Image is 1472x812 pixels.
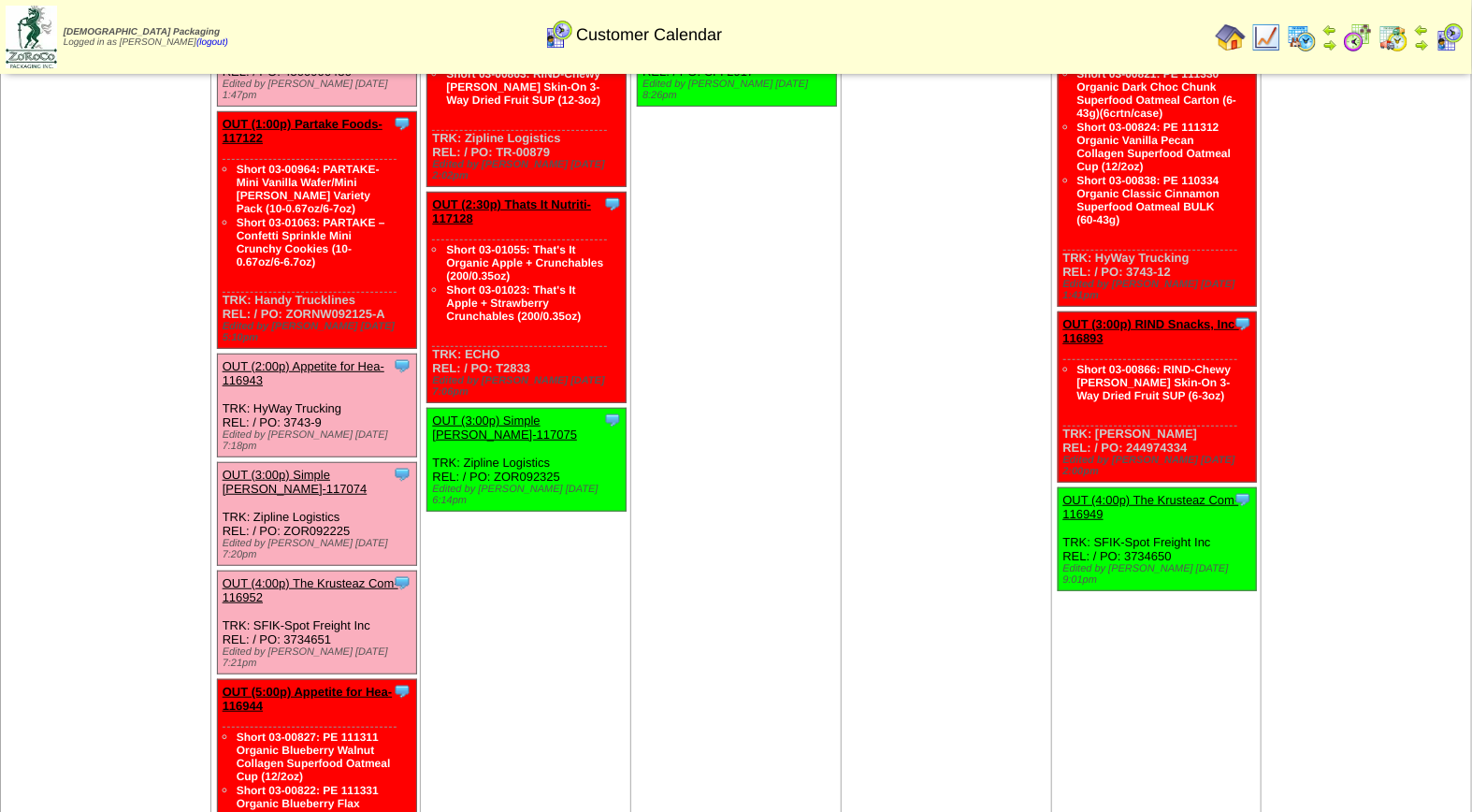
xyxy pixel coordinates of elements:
[1077,174,1220,226] a: Short 03-00838: PE 110334 Organic Classic Cinnamon Superfood Oatmeal BULK (60-43g)
[1063,279,1257,301] div: Edited by [PERSON_NAME] [DATE] 1:41pm
[427,409,627,512] div: TRK: Zipline Logistics REL: / PO: ZOR092325
[603,195,622,213] img: Tooltip
[446,67,600,107] a: Short 03-00863: RIND-Chewy [PERSON_NAME] Skin-On 3-Way Dried Fruit SUP (12-3oz)
[223,646,416,669] div: Edited by [PERSON_NAME] [DATE] 7:21pm
[1058,488,1257,591] div: TRK: SFIK-Spot Freight Inc REL: / PO: 3734650
[1058,312,1257,483] div: TRK: [PERSON_NAME] REL: / PO: 244974334
[393,114,411,133] img: Tooltip
[603,411,622,429] img: Tooltip
[446,243,603,283] a: Short 03-01055: That's It Organic Apple + Crunchables (200/0.35oz)
[1063,563,1257,586] div: Edited by [PERSON_NAME] [DATE] 9:01pm
[1063,317,1240,345] a: OUT (3:00p) RIND Snacks, Inc-116893
[427,193,627,403] div: TRK: ECHO REL: / PO: T2833
[1077,67,1237,120] a: Short 03-00821: PE 111330 Organic Dark Choc Chunk Superfood Oatmeal Carton (6-43g)(6crtn/case)
[1063,493,1239,521] a: OUT (4:00p) The Krusteaz Com-116949
[1414,22,1429,37] img: arrowleft.gif
[432,375,626,398] div: Edited by [PERSON_NAME] [DATE] 7:06pm
[1077,363,1232,402] a: Short 03-00866: RIND-Chewy [PERSON_NAME] Skin-On 3-Way Dried Fruit SUP (6-3oz)
[1378,22,1408,52] img: calendarinout.gif
[393,356,411,375] img: Tooltip
[1077,121,1232,173] a: Short 03-00824: PE 111312 Organic Vanilla Pecan Collagen Superfood Oatmeal Cup (12/2oz)
[393,465,411,484] img: Tooltip
[237,163,380,215] a: Short 03-00964: PARTAKE-Mini Vanilla Wafer/Mini [PERSON_NAME] Variety Pack (10-0.67oz/6-7oz)
[1343,22,1373,52] img: calendarblend.gif
[223,468,368,496] a: OUT (3:00p) Simple [PERSON_NAME]-117074
[223,429,416,452] div: Edited by [PERSON_NAME] [DATE] 7:18pm
[432,413,577,442] a: OUT (3:00p) Simple [PERSON_NAME]-117075
[217,112,416,349] div: TRK: Handy Trucklines REL: / PO: ZORNW092125-A
[223,117,382,145] a: OUT (1:00p) Partake Foods-117122
[393,682,411,701] img: Tooltip
[1322,37,1337,52] img: arrowright.gif
[237,216,385,268] a: Short 03-01063: PARTAKE – Confetti Sprinkle Mini Crunchy Cookies (10-0.67oz/6-6.7oz)
[1414,37,1429,52] img: arrowright.gif
[1435,22,1465,52] img: calendarcustomer.gif
[1287,22,1317,52] img: calendarprod.gif
[6,6,57,68] img: zoroco-logo-small.webp
[1234,490,1252,509] img: Tooltip
[446,283,581,323] a: Short 03-01023: That's It Apple + Strawberry Crunchables (200/0.35oz)
[1234,314,1252,333] img: Tooltip
[223,538,416,560] div: Edited by [PERSON_NAME] [DATE] 7:20pm
[432,197,591,225] a: OUT (2:30p) Thats It Nutriti-117128
[196,37,228,48] a: (logout)
[1063,455,1257,477] div: Edited by [PERSON_NAME] [DATE] 2:00pm
[217,355,416,457] div: TRK: HyWay Trucking REL: / PO: 3743-9
[223,359,384,387] a: OUT (2:00p) Appetite for Hea-116943
[64,27,228,48] span: Logged in as [PERSON_NAME]
[543,20,573,50] img: calendarcustomer.gif
[64,27,220,37] span: [DEMOGRAPHIC_DATA] Packaging
[1058,17,1257,307] div: TRK: HyWay Trucking REL: / PO: 3743-12
[223,576,398,604] a: OUT (4:00p) The Krusteaz Com-116952
[432,484,626,506] div: Edited by [PERSON_NAME] [DATE] 6:14pm
[427,17,627,187] div: TRK: Zipline Logistics REL: / PO: TR-00879
[393,573,411,592] img: Tooltip
[1251,22,1281,52] img: line_graph.gif
[237,731,391,783] a: Short 03-00827: PE 111311 Organic Blueberry Walnut Collagen Superfood Oatmeal Cup (12/2oz)
[576,25,722,45] span: Customer Calendar
[223,685,393,713] a: OUT (5:00p) Appetite for Hea-116944
[1216,22,1246,52] img: home.gif
[432,159,626,181] div: Edited by [PERSON_NAME] [DATE] 2:02pm
[217,572,416,674] div: TRK: SFIK-Spot Freight Inc REL: / PO: 3734651
[1322,22,1337,37] img: arrowleft.gif
[642,79,836,101] div: Edited by [PERSON_NAME] [DATE] 8:26pm
[223,321,416,343] div: Edited by [PERSON_NAME] [DATE] 5:10pm
[217,463,416,566] div: TRK: Zipline Logistics REL: / PO: ZOR092225
[223,79,416,101] div: Edited by [PERSON_NAME] [DATE] 1:47pm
